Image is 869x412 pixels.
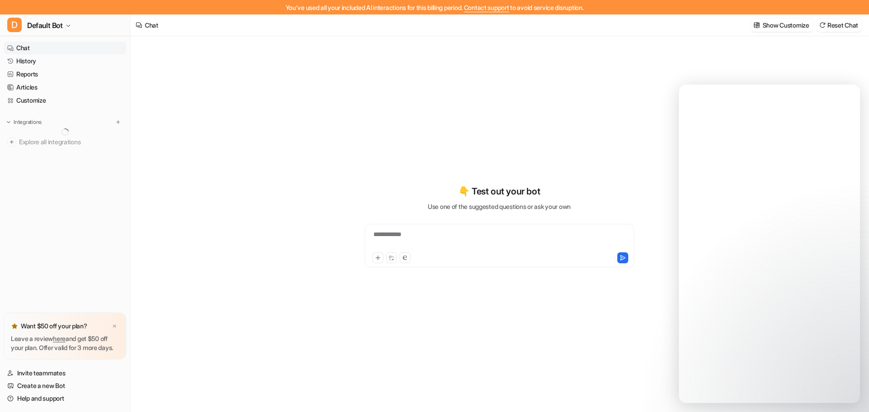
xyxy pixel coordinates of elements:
[458,185,540,198] p: 👇 Test out your bot
[115,119,121,125] img: menu_add.svg
[754,22,760,28] img: customize
[21,322,87,331] p: Want $50 off your plan?
[464,4,509,11] span: Contact support
[53,335,66,342] a: here
[4,55,126,67] a: History
[816,19,862,32] button: Reset Chat
[14,118,42,126] p: Integrations
[145,20,158,30] div: Chat
[27,19,63,32] span: Default Bot
[751,19,813,32] button: Show Customize
[428,202,571,211] p: Use one of the suggested questions or ask your own
[4,379,126,392] a: Create a new Bot
[4,81,126,94] a: Articles
[4,136,126,148] a: Explore all integrations
[4,94,126,107] a: Customize
[4,68,126,81] a: Reports
[819,22,826,28] img: reset
[112,323,117,329] img: x
[4,42,126,54] a: Chat
[11,334,119,352] p: Leave a review and get $50 off your plan. Offer valid for 3 more days.
[4,367,126,379] a: Invite teammates
[4,392,126,405] a: Help and support
[7,18,22,32] span: D
[11,322,18,330] img: star
[4,118,44,127] button: Integrations
[5,119,12,125] img: expand menu
[19,135,123,149] span: Explore all integrations
[7,137,16,147] img: explore all integrations
[679,85,860,403] iframe: Intercom live chat
[763,20,809,30] p: Show Customize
